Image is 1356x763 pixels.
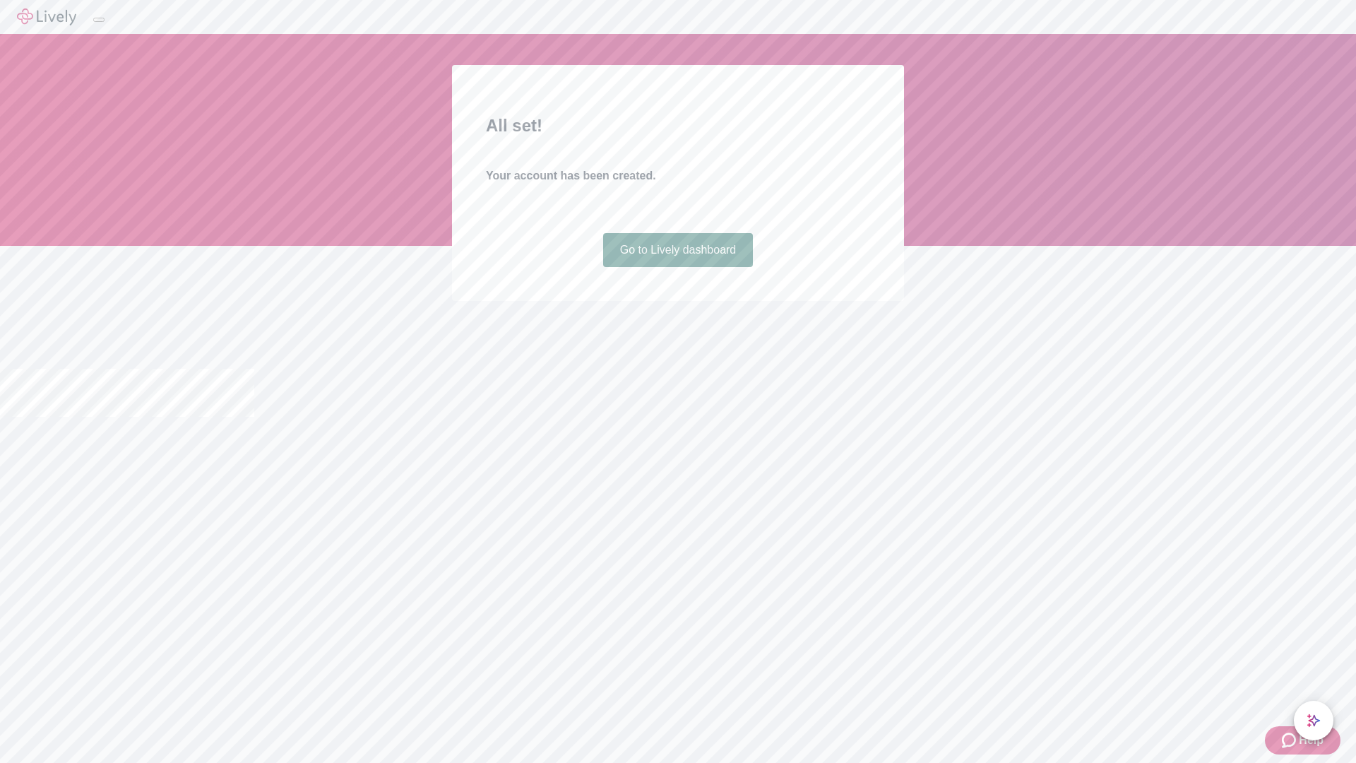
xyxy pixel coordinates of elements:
[486,113,870,138] h2: All set!
[1294,701,1333,740] button: chat
[486,167,870,184] h4: Your account has been created.
[1307,714,1321,728] svg: Lively AI Assistant
[17,8,76,25] img: Lively
[1282,732,1299,749] svg: Zendesk support icon
[93,18,105,22] button: Log out
[603,233,754,267] a: Go to Lively dashboard
[1265,726,1340,755] button: Zendesk support iconHelp
[1299,732,1324,749] span: Help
